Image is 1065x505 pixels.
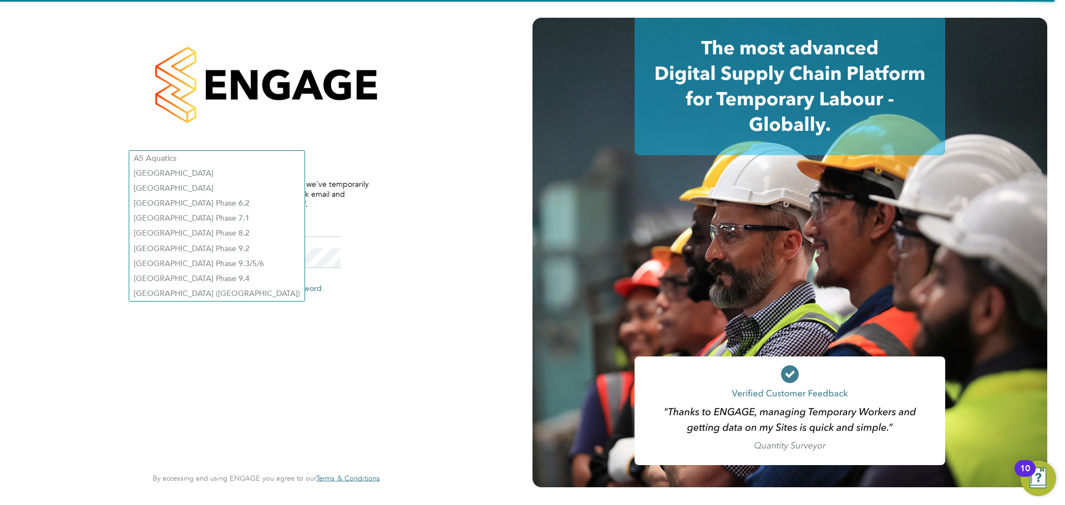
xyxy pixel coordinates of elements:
[129,211,305,226] li: [GEOGRAPHIC_DATA] Phase 7.1
[316,474,380,483] a: Terms & Conditions
[153,473,380,483] span: By accessing and using ENGAGE you agree to our
[129,226,305,241] li: [GEOGRAPHIC_DATA] Phase 8.2
[129,256,305,271] li: [GEOGRAPHIC_DATA] Phase 9.3/5/6
[129,196,305,211] li: [GEOGRAPHIC_DATA] Phase 6.2
[129,151,305,166] li: A5 Aquatics
[1020,468,1030,483] div: 10
[129,286,305,301] li: [GEOGRAPHIC_DATA] ([GEOGRAPHIC_DATA])
[129,181,305,196] li: [GEOGRAPHIC_DATA]
[129,271,305,286] li: [GEOGRAPHIC_DATA] Phase 9.4
[129,166,305,181] li: [GEOGRAPHIC_DATA]
[129,241,305,256] li: [GEOGRAPHIC_DATA] Phase 9.2
[1021,461,1056,496] button: Open Resource Center, 10 new notifications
